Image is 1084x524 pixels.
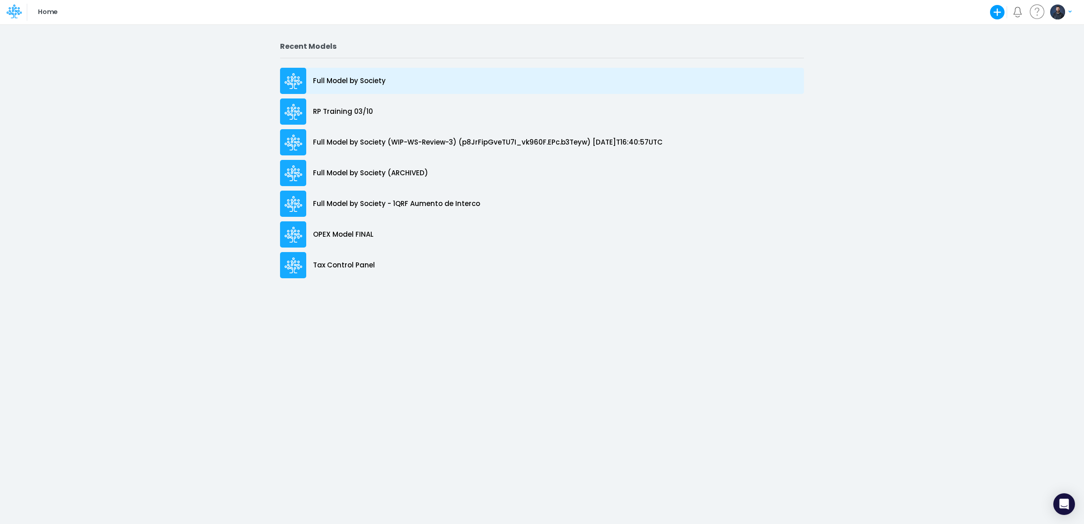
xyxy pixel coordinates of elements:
[313,137,663,148] p: Full Model by Society (WIP-WS-Review-3) (p8JrFipGveTU7I_vk960F.EPc.b3Teyw) [DATE]T16:40:57UTC
[313,199,480,209] p: Full Model by Society - 1QRF Aumento de Interco
[38,7,57,17] p: Home
[280,188,804,219] a: Full Model by Society - 1QRF Aumento de Interco
[313,260,375,271] p: Tax Control Panel
[313,107,373,117] p: RP Training 03/10
[280,158,804,188] a: Full Model by Society (ARCHIVED)
[1012,7,1023,17] a: Notifications
[280,127,804,158] a: Full Model by Society (WIP-WS-Review-3) (p8JrFipGveTU7I_vk960F.EPc.b3Teyw) [DATE]T16:40:57UTC
[280,42,804,51] h2: Recent Models
[1053,493,1075,515] div: Open Intercom Messenger
[280,96,804,127] a: RP Training 03/10
[280,65,804,96] a: Full Model by Society
[313,76,386,86] p: Full Model by Society
[280,250,804,281] a: Tax Control Panel
[280,219,804,250] a: OPEX Model FINAL
[313,168,428,178] p: Full Model by Society (ARCHIVED)
[313,229,374,240] p: OPEX Model FINAL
